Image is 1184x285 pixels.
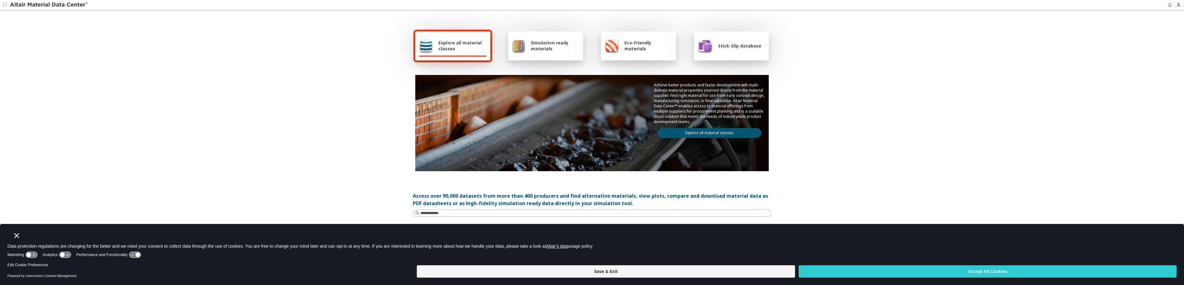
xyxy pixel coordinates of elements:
img: Explore all material classes [419,38,433,53]
p: Achieve better products and faster development with multi-domain material properties sourced dire... [654,82,765,124]
a: Explore all material classes [658,128,761,138]
img: Stick-Slip database [698,38,713,53]
img: Eco-Friendly materials [605,38,619,53]
img: Altair Material Data Center [10,2,89,8]
img: Simulation ready materials [512,38,525,53]
div: Access over 90,000 datasets from more than 400 producers and find alternative materials, view plo... [413,192,771,207]
span: Explore all material classes [438,40,487,52]
span: Stick-Slip database [718,43,761,49]
span: Eco-Friendly materials [624,40,672,52]
span: Simulation ready materials [531,40,579,52]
